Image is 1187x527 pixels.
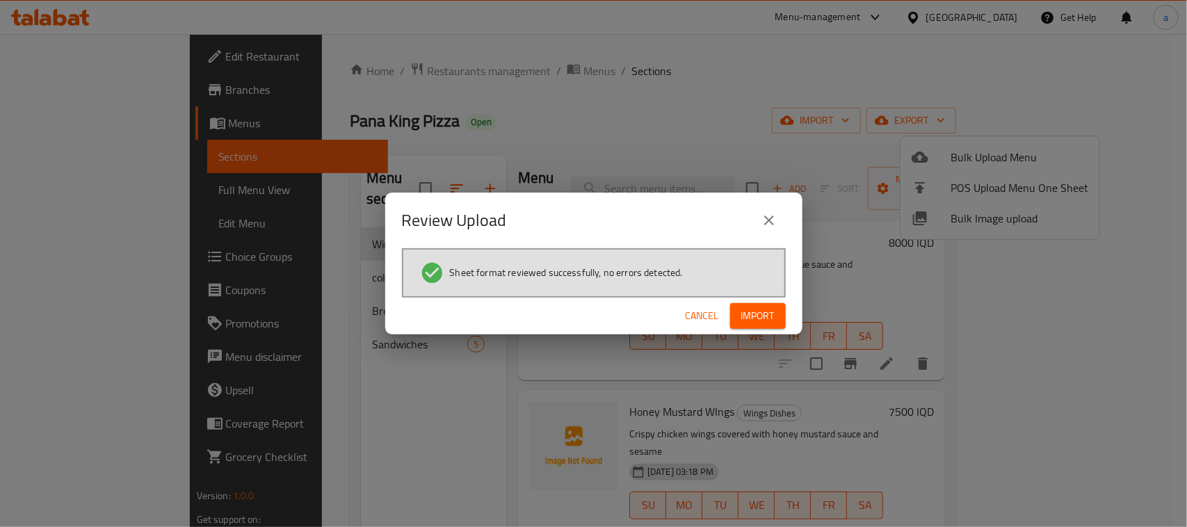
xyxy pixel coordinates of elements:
span: Import [741,307,775,325]
button: close [752,204,786,237]
button: Cancel [680,303,725,329]
span: Cancel [686,307,719,325]
button: Import [730,303,786,329]
span: Sheet format reviewed successfully, no errors detected. [450,266,683,279]
h2: Review Upload [402,209,507,232]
